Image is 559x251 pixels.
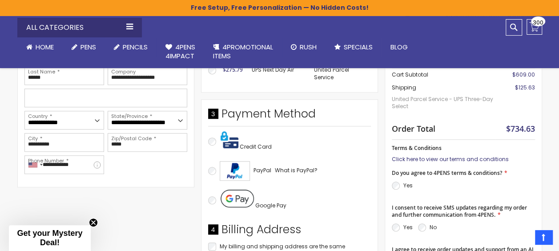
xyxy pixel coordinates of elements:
button: Close teaser [89,218,98,227]
a: 300 [527,19,542,35]
iframe: Google Customer Reviews [486,227,559,251]
span: $734.63 [506,123,535,134]
span: United Parcel Service - UPS Three-Day Select [392,91,495,114]
a: Rush [282,37,326,57]
div: United States: +1 [25,156,45,174]
span: $125.63 [515,84,535,91]
td: UPS Next Day Air [247,62,310,85]
div: Billing Address [208,222,371,242]
span: $609.00 [512,71,535,78]
span: Pens [80,42,96,52]
a: Blog [382,37,417,57]
img: Acceptance Mark [220,161,250,181]
span: 4Pens 4impact [165,42,195,61]
span: Rush [300,42,317,52]
a: What is PayPal? [275,165,318,176]
a: Specials [326,37,382,57]
a: 4PROMOTIONALITEMS [204,37,282,66]
th: Cart Subtotal [392,69,495,81]
strong: Order Total [392,122,435,134]
span: Terms & Conditions [392,144,442,152]
span: Shipping [392,84,416,91]
img: Pay with Google Pay [221,190,254,207]
a: Pens [63,37,105,57]
td: United Parcel Service [310,62,370,85]
a: Click here to view our terms and conditions [392,155,509,163]
span: Blog [390,42,408,52]
span: My billing and shipping address are the same [220,243,345,250]
label: No [430,223,437,231]
span: Home [36,42,54,52]
a: Pencils [105,37,157,57]
div: Get your Mystery Deal!Close teaser [9,225,91,251]
span: PayPal [253,166,271,174]
a: Home [17,37,63,57]
label: Yes [403,182,413,189]
span: Specials [344,42,373,52]
a: 4Pens4impact [157,37,204,66]
span: 4PROMOTIONAL ITEMS [213,42,273,61]
span: Credit Card [240,143,272,150]
img: Pay with credit card [221,131,238,149]
span: Pencils [123,42,148,52]
span: Get your Mystery Deal! [17,229,82,247]
span: Do you agree to 4PENS terms & conditions? [392,169,502,177]
span: 300 [533,18,543,27]
label: Yes [403,223,413,231]
span: $275.79 [223,66,243,73]
div: Payment Method [208,106,371,126]
div: All Categories [17,18,142,37]
span: Google Pay [255,202,286,209]
span: I consent to receive SMS updates regarding my order and further communication from 4PENS. [392,204,527,219]
span: What is PayPal? [275,166,318,174]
